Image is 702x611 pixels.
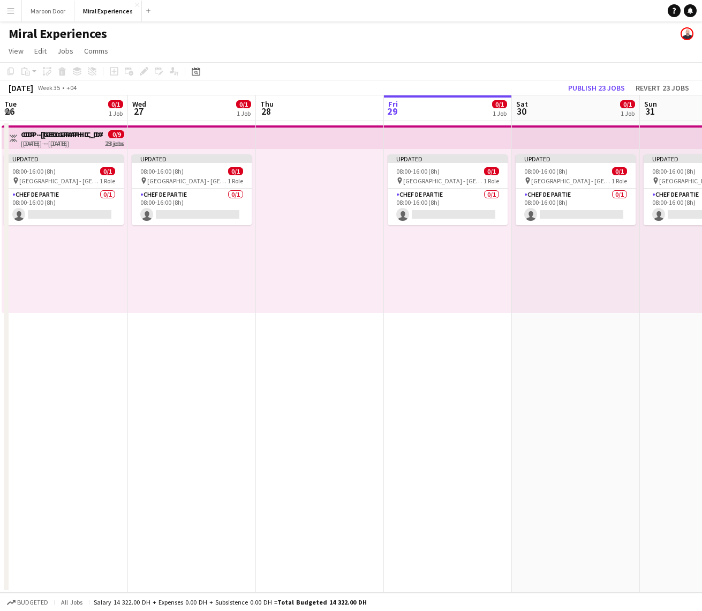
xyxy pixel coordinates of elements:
[147,177,228,185] span: [GEOGRAPHIC_DATA] - [GEOGRAPHIC_DATA]
[109,130,124,138] span: 0/9
[237,109,251,117] div: 1 Job
[484,177,499,185] span: 1 Role
[516,99,528,109] span: Sat
[3,105,17,117] span: 26
[236,100,251,108] span: 0/1
[652,167,696,175] span: 08:00-16:00 (8h)
[80,44,112,58] a: Comms
[132,154,252,225] app-job-card: Updated08:00-16:00 (8h)0/1 [GEOGRAPHIC_DATA] - [GEOGRAPHIC_DATA]1 RoleChef de Partie0/108:00-16:0...
[53,44,78,58] a: Jobs
[59,598,85,606] span: All jobs
[493,109,507,117] div: 1 Job
[631,81,693,95] button: Revert 23 jobs
[19,177,100,185] span: [GEOGRAPHIC_DATA] - [GEOGRAPHIC_DATA]
[140,167,184,175] span: 08:00-16:00 (8h)
[277,598,367,606] span: Total Budgeted 14 322.00 DH
[621,109,635,117] div: 1 Job
[57,46,73,56] span: Jobs
[612,177,627,185] span: 1 Role
[388,154,508,225] app-job-card: Updated08:00-16:00 (8h)0/1 [GEOGRAPHIC_DATA] - [GEOGRAPHIC_DATA]1 RoleChef de Partie0/108:00-16:0...
[9,26,107,42] h1: Miral Experiences
[531,177,612,185] span: [GEOGRAPHIC_DATA] - [GEOGRAPHIC_DATA]
[109,109,123,117] div: 1 Job
[106,138,124,147] div: 23 jobs
[484,167,499,175] span: 0/1
[492,100,507,108] span: 0/1
[9,83,33,93] div: [DATE]
[4,189,124,225] app-card-role: Chef de Partie0/108:00-16:00 (8h)
[515,105,528,117] span: 30
[100,167,115,175] span: 0/1
[5,597,50,608] button: Budgeted
[643,105,657,117] span: 31
[260,99,274,109] span: Thu
[620,100,635,108] span: 0/1
[516,154,636,163] div: Updated
[387,105,398,117] span: 29
[131,105,146,117] span: 27
[4,99,17,109] span: Tue
[516,189,636,225] app-card-role: Chef de Partie0/108:00-16:00 (8h)
[259,105,274,117] span: 28
[388,99,398,109] span: Fri
[4,154,124,163] div: Updated
[132,189,252,225] app-card-role: Chef de Partie0/108:00-16:00 (8h)
[681,27,693,40] app-user-avatar: Houssam Hussein
[4,154,124,225] app-job-card: Updated08:00-16:00 (8h)0/1 [GEOGRAPHIC_DATA] - [GEOGRAPHIC_DATA]1 RoleChef de Partie0/108:00-16:0...
[17,599,48,606] span: Budgeted
[524,167,568,175] span: 08:00-16:00 (8h)
[22,1,74,21] button: Maroon Door
[388,189,508,225] app-card-role: Chef de Partie0/108:00-16:00 (8h)
[4,44,28,58] a: View
[30,44,51,58] a: Edit
[644,99,657,109] span: Sun
[132,99,146,109] span: Wed
[132,154,252,163] div: Updated
[388,154,508,163] div: Updated
[23,130,103,139] h3: CDP - [GEOGRAPHIC_DATA]
[403,177,484,185] span: [GEOGRAPHIC_DATA] - [GEOGRAPHIC_DATA]
[100,177,115,185] span: 1 Role
[74,1,142,21] button: Miral Experiences
[66,84,77,92] div: +04
[23,139,103,147] div: [DATE] → [DATE]
[108,100,123,108] span: 0/1
[228,177,243,185] span: 1 Role
[396,167,440,175] span: 08:00-16:00 (8h)
[564,81,629,95] button: Publish 23 jobs
[84,46,108,56] span: Comms
[94,598,367,606] div: Salary 14 322.00 DH + Expenses 0.00 DH + Subsistence 0.00 DH =
[34,46,47,56] span: Edit
[9,46,24,56] span: View
[12,167,56,175] span: 08:00-16:00 (8h)
[35,84,62,92] span: Week 35
[228,167,243,175] span: 0/1
[516,154,636,225] app-job-card: Updated08:00-16:00 (8h)0/1 [GEOGRAPHIC_DATA] - [GEOGRAPHIC_DATA]1 RoleChef de Partie0/108:00-16:0...
[612,167,627,175] span: 0/1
